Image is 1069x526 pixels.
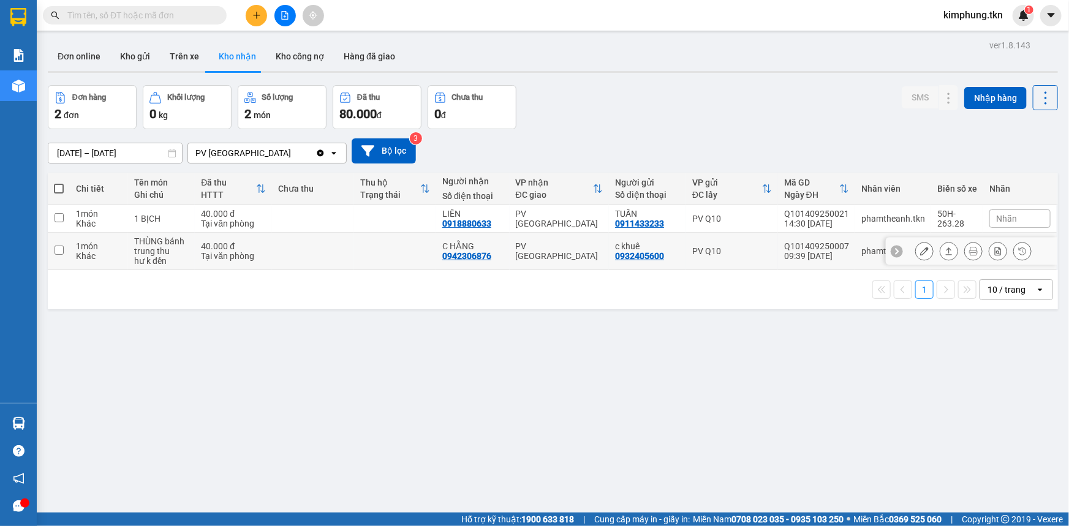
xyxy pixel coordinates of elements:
[278,184,348,193] div: Chưa thu
[12,417,25,430] img: warehouse-icon
[915,242,934,260] div: Sửa đơn hàng
[12,80,25,92] img: warehouse-icon
[360,178,420,187] div: Thu hộ
[13,445,25,457] span: question-circle
[134,236,189,256] div: THÙNG bánh trung thu
[853,513,942,526] span: Miền Bắc
[13,473,25,484] span: notification
[1025,6,1033,14] sup: 1
[686,173,778,205] th: Toggle SortBy
[201,251,266,261] div: Tại văn phòng
[915,280,934,299] button: 1
[461,513,574,526] span: Hỗ trợ kỹ thuật:
[262,93,293,102] div: Số lượng
[167,93,205,102] div: Khối lượng
[784,219,849,228] div: 14:30 [DATE]
[244,107,251,121] span: 2
[615,251,664,261] div: 0932405600
[143,85,232,129] button: Khối lượng0kg
[594,513,690,526] span: Cung cấp máy in - giấy in:
[934,7,1013,23] span: kimphung.tkn
[784,241,849,251] div: Q101409250007
[615,241,680,251] div: c khuê
[861,246,925,256] div: phamtheanh.tkn
[1018,10,1029,21] img: icon-new-feature
[195,147,291,159] div: PV [GEOGRAPHIC_DATA]
[329,148,339,158] svg: open
[292,147,293,159] input: Selected PV Phước Đông.
[64,110,79,120] span: đơn
[937,184,977,193] div: Biển số xe
[254,110,271,120] span: món
[889,514,942,524] strong: 0369 525 060
[352,138,416,163] button: Bộ lọc
[354,173,436,205] th: Toggle SortBy
[149,107,156,121] span: 0
[861,214,925,224] div: phamtheanh.tkn
[76,209,122,219] div: 1 món
[134,178,189,187] div: Tên món
[339,107,377,121] span: 80.000
[510,173,610,205] th: Toggle SortBy
[76,219,122,228] div: Khác
[160,42,209,71] button: Trên xe
[357,93,380,102] div: Đã thu
[76,241,122,251] div: 1 món
[1040,5,1062,26] button: caret-down
[134,256,189,266] div: hư k đền
[692,246,772,256] div: PV Q10
[452,93,483,102] div: Chưa thu
[110,42,160,71] button: Kho gửi
[615,219,664,228] div: 0911433233
[238,85,327,129] button: Số lượng2món
[583,513,585,526] span: |
[847,517,850,522] span: ⚪️
[333,85,421,129] button: Đã thu80.000đ
[315,148,325,158] svg: Clear value
[861,184,925,193] div: Nhân viên
[246,5,267,26] button: plus
[516,209,603,228] div: PV [GEOGRAPHIC_DATA]
[940,242,958,260] div: Giao hàng
[784,251,849,261] div: 09:39 [DATE]
[442,219,491,228] div: 0918880633
[48,85,137,129] button: Đơn hàng2đơn
[441,110,446,120] span: đ
[134,190,189,200] div: Ghi chú
[67,9,212,22] input: Tìm tên, số ĐT hoặc mã đơn
[1001,515,1010,524] span: copyright
[692,178,762,187] div: VP gửi
[410,132,422,145] sup: 3
[442,241,504,251] div: C HẰNG
[692,214,772,224] div: PV Q10
[996,214,1017,224] span: Nhãn
[266,42,334,71] button: Kho công nợ
[516,178,594,187] div: VP nhận
[434,107,441,121] span: 0
[989,184,1051,193] div: Nhãn
[51,11,59,20] span: search
[12,49,25,62] img: solution-icon
[731,514,844,524] strong: 0708 023 035 - 0935 103 250
[76,184,122,193] div: Chi tiết
[10,8,26,26] img: logo-vxr
[989,39,1030,52] div: ver 1.8.143
[442,191,504,201] div: Số điện thoại
[303,5,324,26] button: aim
[309,11,317,20] span: aim
[516,241,603,261] div: PV [GEOGRAPHIC_DATA]
[201,209,266,219] div: 40.000 đ
[615,190,680,200] div: Số điện thoại
[615,178,680,187] div: Người gửi
[252,11,261,20] span: plus
[201,219,266,228] div: Tại văn phòng
[55,107,61,121] span: 2
[442,251,491,261] div: 0942306876
[1035,285,1045,295] svg: open
[201,241,266,251] div: 40.000 đ
[516,190,594,200] div: ĐC giao
[281,11,289,20] span: file-add
[159,110,168,120] span: kg
[951,513,953,526] span: |
[1046,10,1057,21] span: caret-down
